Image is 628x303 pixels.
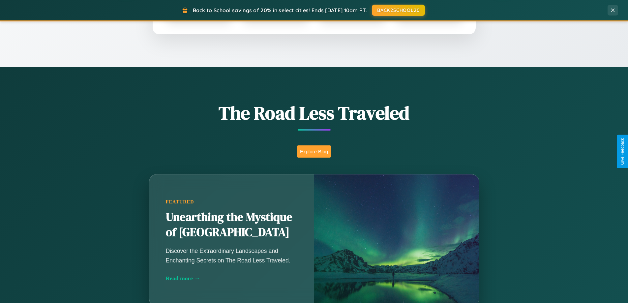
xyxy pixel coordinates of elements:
[372,5,425,16] button: BACK2SCHOOL20
[166,246,298,265] p: Discover the Extraordinary Landscapes and Enchanting Secrets on The Road Less Traveled.
[193,7,367,14] span: Back to School savings of 20% in select cities! Ends [DATE] 10am PT.
[116,100,512,126] h1: The Road Less Traveled
[166,210,298,240] h2: Unearthing the Mystique of [GEOGRAPHIC_DATA]
[620,138,625,165] div: Give Feedback
[297,145,331,158] button: Explore Blog
[166,275,298,282] div: Read more →
[166,199,298,205] div: Featured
